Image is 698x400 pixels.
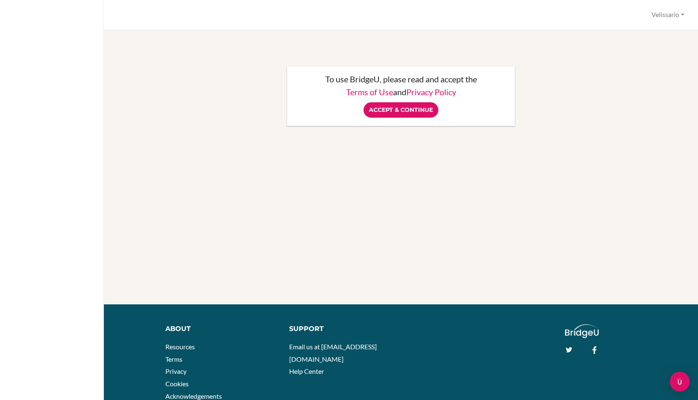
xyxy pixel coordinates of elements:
p: To use BridgeU, please read and accept the [295,75,506,83]
a: Privacy [165,367,187,375]
div: About [165,324,277,334]
a: Cookies [165,380,189,388]
button: Velissario [648,7,688,22]
div: Support [289,324,394,334]
img: logo_white@2x-f4f0deed5e89b7ecb1c2cc34c3e3d731f90f0f143d5ea2071677605dd97b5244.png [565,324,599,338]
div: Open Intercom Messenger [670,372,690,392]
a: Email us at [EMAIL_ADDRESS][DOMAIN_NAME] [289,343,377,363]
a: Privacy Policy [406,87,456,97]
a: Terms of Use [346,87,393,97]
a: Terms [165,355,182,363]
a: Acknowledgements [165,392,222,400]
a: Resources [165,343,195,351]
a: Help Center [289,367,324,375]
input: Accept & Continue [364,102,438,118]
p: and [295,88,506,96]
